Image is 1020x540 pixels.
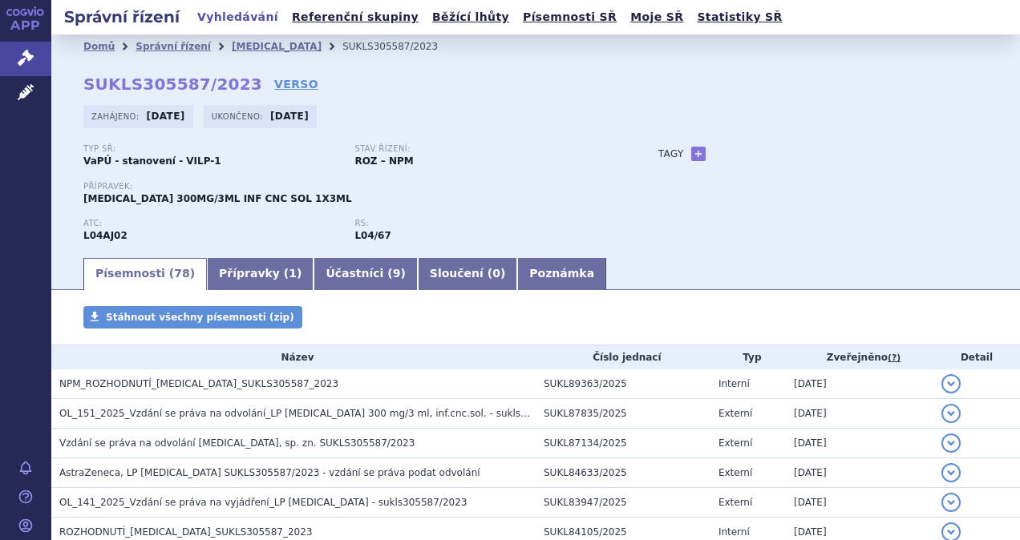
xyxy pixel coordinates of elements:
a: Sloučení (0) [418,258,517,290]
span: Externí [718,467,752,478]
span: Vzdání se práva na odvolání ULTOMIRIS, sp. zn. SUKLS305587/2023 [59,437,415,449]
span: Stáhnout všechny písemnosti (zip) [106,312,294,323]
span: NPM_ROZHODNUTÍ_ULTOMIRIS_SUKLS305587_2023 [59,378,338,389]
span: Interní [718,378,750,389]
span: Externí [718,437,752,449]
a: Správní řízení [136,41,211,52]
th: Číslo jednací [536,345,710,369]
strong: SUKLS305587/2023 [83,75,262,94]
td: SUKL89363/2025 [536,369,710,399]
a: Poznámka [517,258,606,290]
td: [DATE] [786,399,933,429]
th: Název [51,345,536,369]
span: [MEDICAL_DATA] 300MG/3ML INF CNC SOL 1X3ML [83,193,352,204]
span: 1 [289,267,297,280]
td: [DATE] [786,458,933,488]
th: Typ [710,345,786,369]
a: Přípravky (1) [207,258,314,290]
span: AstraZeneca, LP Ultomiris SUKLS305587/2023 - vzdání se práva podat odvolání [59,467,480,478]
strong: VaPÚ - stanovení - VILP-1 [83,155,221,167]
p: ATC: [83,219,338,228]
a: Statistiky SŘ [692,6,787,28]
strong: ROZ – NPM [354,155,413,167]
button: detail [941,463,961,482]
a: Vyhledávání [192,6,283,28]
span: OL_151_2025_Vzdání se práva na odvolání_LP ULTOMIRIS 300 mg/3 ml, inf.cnc.sol. - sukls305587/2023 [59,408,585,419]
td: SUKL87835/2025 [536,399,710,429]
td: SUKL87134/2025 [536,429,710,458]
span: Externí [718,497,752,508]
button: detail [941,374,961,393]
a: Referenční skupiny [287,6,423,28]
p: RS: [354,219,609,228]
span: 9 [393,267,401,280]
a: [MEDICAL_DATA] [232,41,322,52]
abbr: (?) [888,353,901,364]
span: Interní [718,526,750,538]
a: Běžící lhůty [427,6,514,28]
a: VERSO [274,76,318,92]
li: SUKLS305587/2023 [342,34,459,58]
strong: [DATE] [147,111,185,122]
td: [DATE] [786,488,933,518]
span: Zahájeno: [91,110,142,123]
h3: Tagy [658,144,684,163]
button: detail [941,404,961,423]
a: Účastníci (9) [314,258,417,290]
td: [DATE] [786,369,933,399]
h2: Správní řízení [51,6,192,28]
th: Zveřejněno [786,345,933,369]
p: Typ SŘ: [83,144,338,154]
a: Stáhnout všechny písemnosti (zip) [83,306,302,328]
strong: [DATE] [270,111,309,122]
button: detail [941,433,961,453]
span: 78 [174,267,189,280]
span: Externí [718,408,752,419]
td: [DATE] [786,429,933,458]
p: Přípravek: [83,182,626,191]
span: OL_141_2025_Vzdání se práva na vyjádření_LP ULTOMIRIS - sukls305587/2023 [59,497,467,508]
strong: ravulizumab [354,230,391,241]
a: Moje SŘ [625,6,688,28]
button: detail [941,493,961,512]
span: 0 [492,267,500,280]
a: + [691,147,706,161]
th: Detail [933,345,1020,369]
p: Stav řízení: [354,144,609,154]
span: Ukončeno: [212,110,266,123]
td: SUKL84633/2025 [536,458,710,488]
a: Písemnosti (78) [83,258,207,290]
strong: RAVULIZUMAB [83,230,127,241]
span: ROZHODNUTÍ_ULTOMIRIS_SUKLS305587_2023 [59,526,313,538]
td: SUKL83947/2025 [536,488,710,518]
a: Písemnosti SŘ [518,6,621,28]
a: Domů [83,41,115,52]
